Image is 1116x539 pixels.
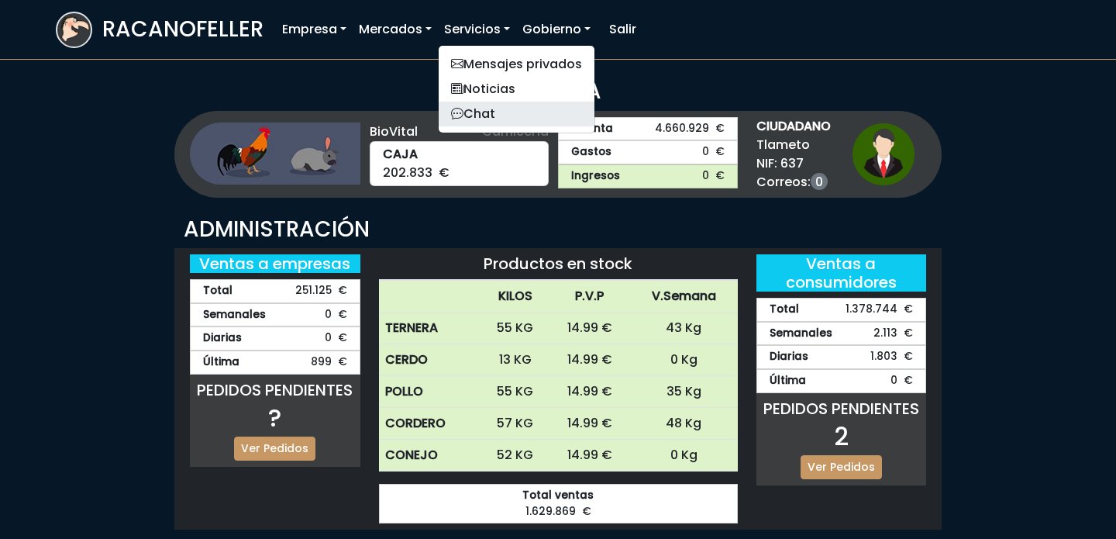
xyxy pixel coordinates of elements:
a: Salir [603,14,642,45]
h3: RACANOFELLER [102,16,263,43]
div: 899 € [190,351,360,375]
td: 48 Kg [630,408,738,440]
th: V.Semana [630,281,738,313]
th: CONEJO [379,440,481,472]
strong: Ingresos [571,168,620,185]
a: Ver Pedidos [234,437,315,461]
th: CORDERO [379,408,481,440]
td: 13 KG [480,344,549,376]
td: 52 KG [480,440,549,472]
div: 1.803 € [756,345,927,369]
span: ? [268,400,281,435]
td: 55 KG [480,376,549,408]
div: 2.113 € [756,322,927,346]
a: 0 [811,173,828,190]
a: RACANOFELLER [56,8,263,52]
td: 55 KG [480,313,549,344]
th: POLLO [379,376,481,408]
a: Gastos0 € [558,140,738,164]
td: 14.99 € [549,344,630,376]
strong: Diarias [203,330,242,347]
h5: Ventas a consumidores [756,254,927,292]
div: 1.629.869 € [379,484,738,523]
div: 0 € [190,327,360,351]
img: logoracarojo.png [57,13,91,43]
h5: Ventas a empresas [190,254,360,273]
strong: Gastos [571,144,611,161]
a: Mensajes privados [439,52,594,77]
div: BioVital [370,123,549,141]
h3: OFICINA [56,78,1060,105]
a: Servicios [438,14,516,45]
td: 14.99 € [549,408,630,440]
strong: CIUDADANO [756,117,831,136]
td: 35 Kg [630,376,738,408]
td: 14.99 € [549,313,630,344]
strong: Semanales [203,307,266,323]
div: 0 € [190,303,360,327]
h5: PEDIDOS PENDIENTES [190,381,360,399]
a: Cuenta4.660.929 € [558,117,738,141]
h5: Productos en stock [379,254,738,273]
a: Mercados [353,14,438,45]
span: Tlameto [756,136,831,154]
a: Empresa [276,14,353,45]
a: Ver Pedidos [801,455,882,479]
td: 0 Kg [630,344,738,376]
span: NIF: 637 [756,154,831,173]
strong: Última [770,373,806,389]
div: 202.833 € [370,141,549,186]
a: Ingresos0 € [558,164,738,188]
strong: Semanales [770,326,832,342]
td: 0 Kg [630,440,738,472]
h5: PEDIDOS PENDIENTES [756,399,927,418]
th: KILOS [480,281,549,313]
strong: CAJA [383,145,536,164]
strong: Total [203,283,232,299]
a: Chat [439,102,594,126]
img: ganaderia.png [190,123,360,185]
div: 1.378.744 € [756,298,927,322]
td: 14.99 € [549,440,630,472]
div: 0 € [756,369,927,393]
td: 43 Kg [630,313,738,344]
a: Noticias [439,77,594,102]
strong: Total ventas [392,488,725,504]
strong: Diarias [770,349,808,365]
th: TERNERA [379,313,481,344]
strong: Última [203,354,239,371]
td: 57 KG [480,408,549,440]
strong: Total [770,302,799,318]
th: P.V.P [549,281,630,313]
span: 2 [834,419,849,454]
th: CERDO [379,344,481,376]
img: ciudadano1.png [852,123,914,185]
a: Gobierno [516,14,597,45]
td: 14.99 € [549,376,630,408]
span: Correos: [756,173,831,192]
div: 251.125 € [190,279,360,303]
h3: ADMINISTRACIÓN [184,216,932,243]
